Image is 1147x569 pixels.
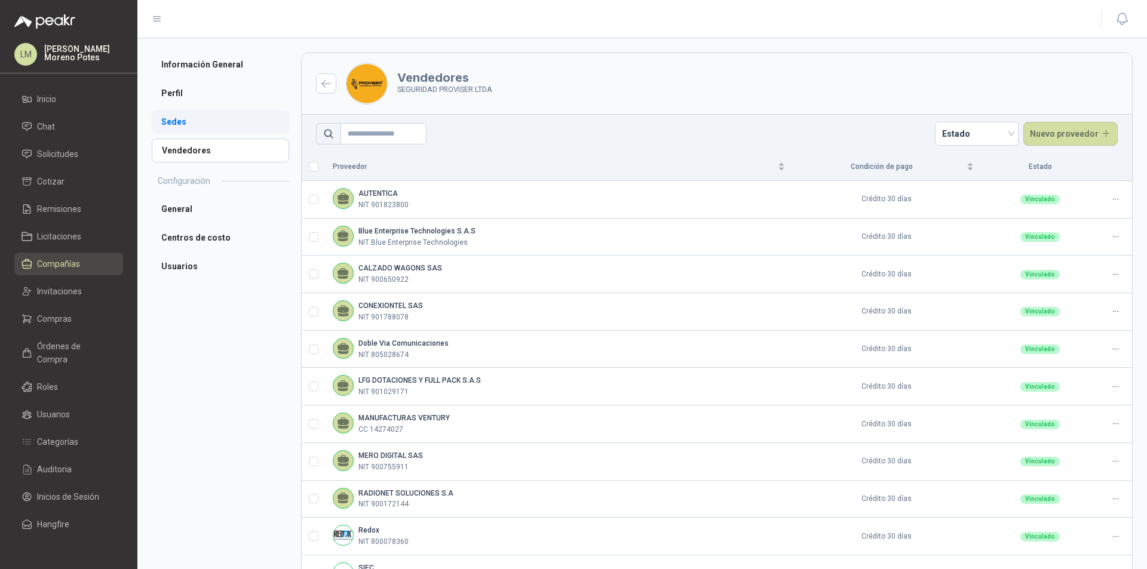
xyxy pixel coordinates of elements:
[14,458,123,481] a: Auditoria
[333,161,775,173] span: Proveedor
[14,403,123,426] a: Usuarios
[44,45,123,61] p: [PERSON_NAME] Moreno Potes
[37,257,80,270] span: Compañías
[358,526,379,534] b: Redox
[1020,232,1060,242] div: Vinculado
[37,463,72,476] span: Auditoria
[792,331,982,368] td: Crédito 30 días
[37,93,56,106] span: Inicio
[333,525,353,545] img: Company Logo
[37,312,72,325] span: Compras
[152,53,289,76] a: Información General
[358,414,450,422] b: MANUFACTURAS VENTURY
[37,147,78,161] span: Solicitudes
[358,386,409,398] p: NIT 901029171
[358,536,409,548] p: NIT 800078360
[37,340,112,366] span: Órdenes de Compra
[14,430,123,453] a: Categorías
[1020,382,1060,392] div: Vinculado
[37,202,81,216] span: Remisiones
[37,175,65,188] span: Cotizar
[792,153,982,181] th: Condición de pago
[14,14,75,29] img: Logo peakr
[792,293,982,331] td: Crédito 30 días
[942,125,1011,143] span: Estado
[14,513,123,536] a: Hangfire
[358,349,409,361] p: NIT 805028674
[358,237,468,248] p: NIT Blue Enterprise Technologies
[152,110,289,134] a: Sedes
[792,181,982,219] td: Crédito 30 días
[358,376,481,385] b: LFG DOTACIONES Y FULL PACK S.A.S
[14,225,123,248] a: Licitaciones
[1020,457,1060,466] div: Vinculado
[14,198,123,220] a: Remisiones
[152,81,289,105] a: Perfil
[358,302,423,310] b: CONEXIONTEL SAS
[346,63,387,104] img: Company Logo
[37,518,69,531] span: Hangfire
[358,274,409,285] p: NIT 900650922
[799,161,965,173] span: Condición de pago
[152,226,289,250] a: Centros de costo
[358,499,409,510] p: NIT 900172144
[37,285,82,298] span: Invitaciones
[14,143,123,165] a: Solicitudes
[14,280,123,303] a: Invitaciones
[14,88,123,110] a: Inicio
[1020,195,1060,204] div: Vinculado
[14,43,37,66] div: LM
[1020,420,1060,429] div: Vinculado
[358,312,409,323] p: NIT 901788078
[1020,270,1060,279] div: Vinculado
[792,518,982,555] td: Crédito 30 días
[14,376,123,398] a: Roles
[358,264,442,272] b: CALZADO WAGONS SAS
[358,339,449,347] b: Doble Via Comunicaciones
[397,84,492,96] p: SEGURIDAD PROVISER LTDA
[37,230,81,243] span: Licitaciones
[792,481,982,518] td: Crédito 30 días
[792,219,982,256] td: Crédito 30 días
[14,485,123,508] a: Inicios de Sesión
[792,443,982,481] td: Crédito 30 días
[158,174,210,187] h2: Configuración
[1020,345,1060,354] div: Vinculado
[1020,307,1060,316] div: Vinculado
[14,307,123,330] a: Compras
[37,490,99,503] span: Inicios de Sesión
[37,408,70,421] span: Usuarios
[37,120,55,133] span: Chat
[358,227,476,235] b: Blue Enterprise Technologies S.A.S
[152,197,289,221] a: General
[14,170,123,193] a: Cotizar
[358,462,409,473] p: NIT 900755911
[14,253,123,275] a: Compañías
[14,335,123,371] a: Órdenes de Compra
[792,256,982,293] td: Crédito 30 días
[1020,532,1060,542] div: Vinculado
[792,368,982,405] td: Crédito 30 días
[37,435,78,448] span: Categorías
[358,489,453,497] b: RADIONET SOLUCIONES S.A
[152,254,289,278] a: Usuarios
[981,153,1099,181] th: Estado
[1020,494,1060,504] div: Vinculado
[358,189,398,198] b: AUTENTICA
[792,405,982,443] td: Crédito 30 días
[152,139,289,162] a: Vendedores
[1023,122,1118,146] button: Nuevo proveedor
[358,424,403,435] p: CC 14274027
[397,72,492,84] h3: Vendedores
[358,451,423,460] b: MERO DIGITAL SAS
[326,153,792,181] th: Proveedor
[14,115,123,138] a: Chat
[358,199,409,211] p: NIT 901823800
